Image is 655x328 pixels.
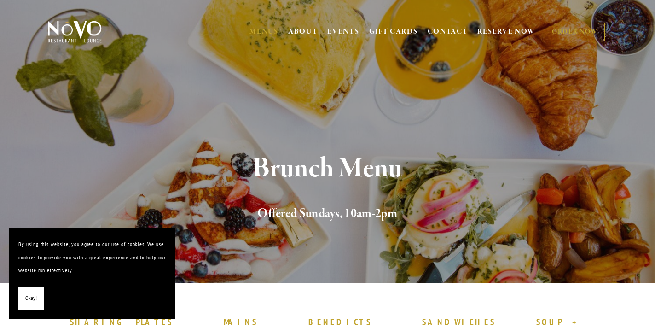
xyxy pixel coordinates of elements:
a: MENUS [249,27,278,36]
strong: MAINS [224,316,258,328]
strong: SANDWICHES [422,316,496,328]
strong: SHARING PLATES [70,316,173,328]
a: ORDER NOW [545,23,605,41]
a: ABOUT [288,27,318,36]
strong: BENEDICTS [308,316,372,328]
a: RESERVE NOW [477,23,535,41]
section: Cookie banner [9,228,175,319]
h2: Offered Sundays, 10am-2pm [63,204,592,223]
a: CONTACT [428,23,468,41]
h1: Brunch Menu [63,154,592,184]
a: EVENTS [327,27,359,36]
button: Okay! [18,287,44,310]
span: Okay! [25,292,37,305]
img: Novo Restaurant &amp; Lounge [46,20,104,43]
a: GIFT CARDS [369,23,418,41]
p: By using this website, you agree to our use of cookies. We use cookies to provide you with a grea... [18,238,166,277]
